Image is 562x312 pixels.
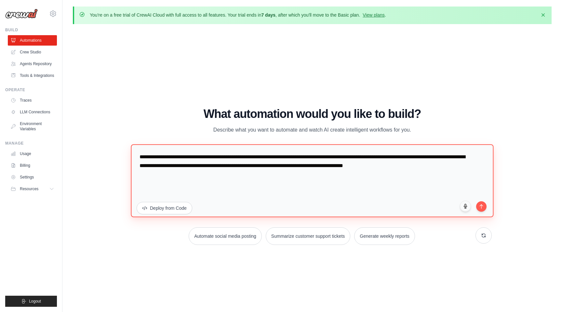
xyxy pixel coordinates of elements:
[8,59,57,69] a: Agents Repository
[354,227,415,245] button: Generate weekly reports
[8,35,57,46] a: Automations
[261,12,275,18] strong: 7 days
[529,281,562,312] iframe: Chat Widget
[8,95,57,106] a: Traces
[5,87,57,92] div: Operate
[29,299,41,304] span: Logout
[8,119,57,134] a: Environment Variables
[189,227,262,245] button: Automate social media posting
[8,149,57,159] a: Usage
[363,12,384,18] a: View plans
[20,186,38,191] span: Resources
[5,9,38,19] img: Logo
[5,296,57,307] button: Logout
[5,141,57,146] div: Manage
[8,172,57,182] a: Settings
[8,184,57,194] button: Resources
[137,202,192,214] button: Deploy from Code
[203,126,421,134] p: Describe what you want to automate and watch AI create intelligent workflows for you.
[8,70,57,81] a: Tools & Integrations
[5,27,57,33] div: Build
[8,47,57,57] a: Crew Studio
[266,227,350,245] button: Summarize customer support tickets
[90,12,386,18] p: You're on a free trial of CrewAI Cloud with full access to all features. Your trial ends in , aft...
[8,107,57,117] a: LLM Connections
[8,160,57,171] a: Billing
[133,107,492,121] h1: What automation would you like to build?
